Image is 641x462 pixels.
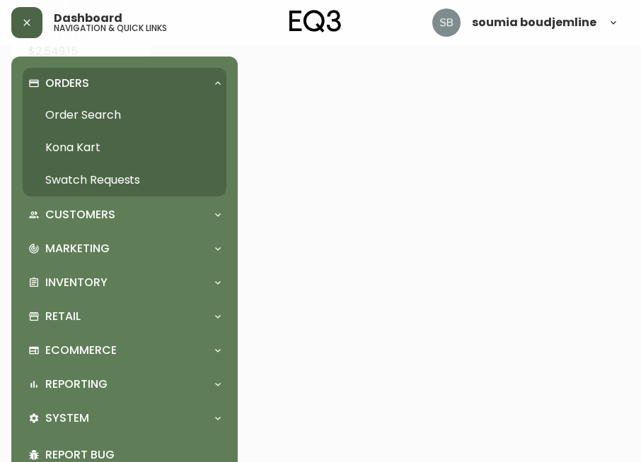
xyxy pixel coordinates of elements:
[45,410,89,426] p: System
[472,17,596,28] span: soumia boudjemline
[23,301,226,332] div: Retail
[45,275,108,290] p: Inventory
[289,10,342,32] img: logo
[45,309,81,324] p: Retail
[45,76,89,91] p: Orders
[23,131,226,164] a: Kona Kart
[23,164,226,196] a: Swatch Requests
[23,267,226,298] div: Inventory
[45,377,108,392] p: Reporting
[54,24,167,32] h5: navigation & quick links
[23,68,226,99] div: Orders
[23,99,226,131] a: Order Search
[23,335,226,366] div: Ecommerce
[54,13,122,24] span: Dashboard
[23,233,226,264] div: Marketing
[45,241,110,256] p: Marketing
[23,403,226,434] div: System
[432,8,461,37] img: 83621bfd3c61cadf98040c636303d86a
[45,207,115,223] p: Customers
[45,343,117,358] p: Ecommerce
[23,369,226,400] div: Reporting
[23,199,226,230] div: Customers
